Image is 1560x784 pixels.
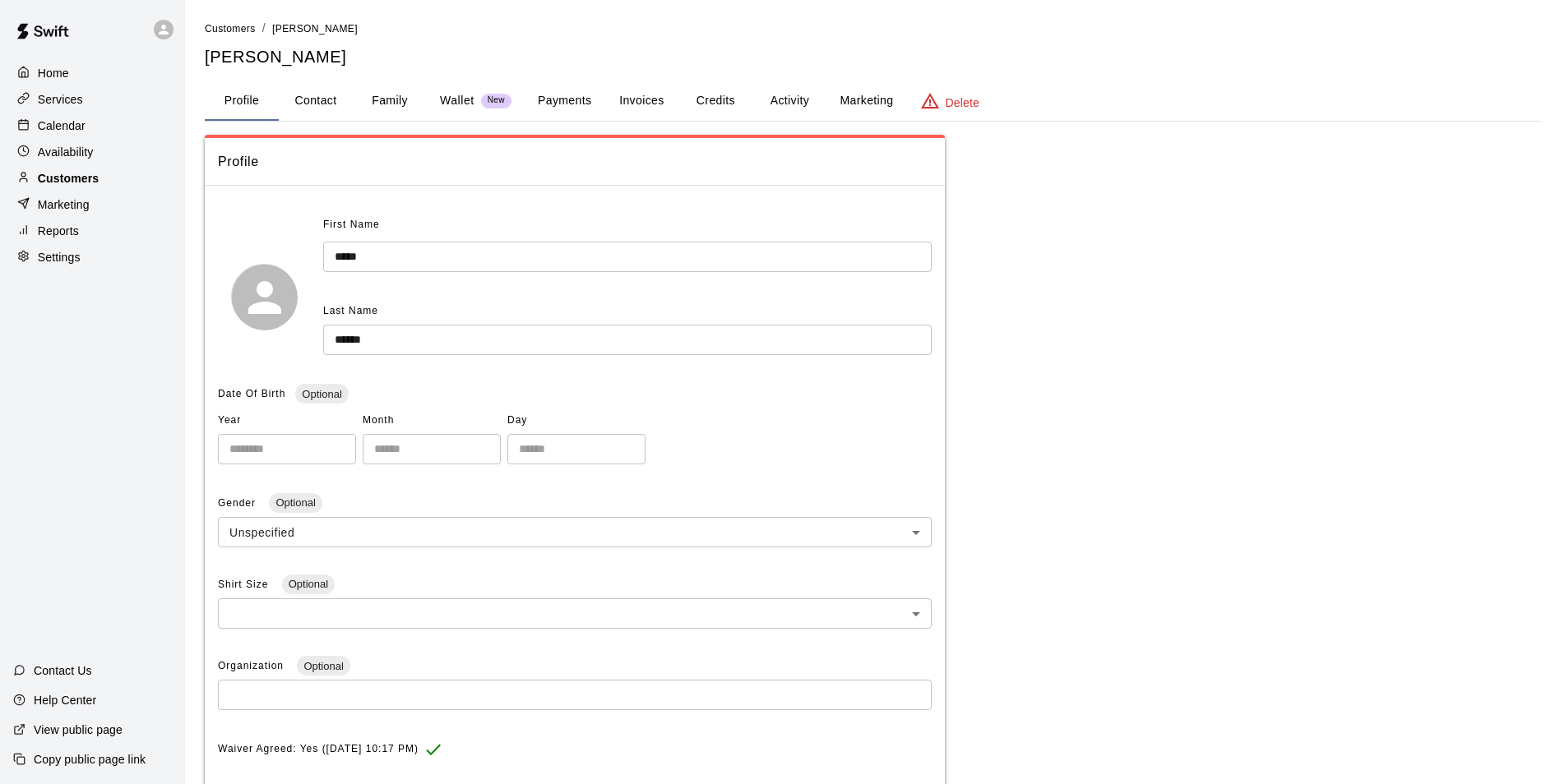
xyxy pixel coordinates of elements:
nav: breadcrumb [205,20,1540,38]
a: Calendar [13,113,172,138]
button: Credits [678,81,752,121]
div: Unspecified [218,517,932,547]
span: Optional [297,660,349,672]
span: First Name [323,212,380,238]
p: View public page [34,722,123,738]
span: Gender [218,497,259,509]
span: Profile [218,151,932,173]
p: Customers [38,170,99,187]
a: Customers [205,21,256,35]
span: Shirt Size [218,579,272,590]
div: basic tabs example [205,81,1540,121]
p: Availability [38,144,94,160]
a: Services [13,87,172,112]
h5: [PERSON_NAME] [205,46,1540,68]
a: Marketing [13,192,172,217]
p: Contact Us [34,662,92,679]
span: Waiver Agreed: Yes ([DATE] 10:17 PM) [218,736,419,763]
span: Optional [295,388,348,400]
span: Organization [218,660,287,671]
a: Reports [13,219,172,243]
button: Contact [279,81,353,121]
span: Optional [282,578,335,590]
p: Services [38,91,83,108]
span: New [481,95,512,106]
button: Activity [752,81,826,121]
button: Invoices [604,81,678,121]
span: Date Of Birth [218,388,285,399]
span: Optional [269,496,322,509]
p: Copy public page link [34,751,146,768]
span: Day [507,408,646,434]
a: Customers [13,166,172,191]
span: Customers [205,23,256,35]
p: Settings [38,249,81,265]
p: Calendar [38,118,86,134]
p: Delete [946,95,979,111]
p: Marketing [38,196,90,213]
a: Home [13,61,172,85]
a: Availability [13,140,172,164]
p: Help Center [34,692,96,708]
span: Year [218,408,356,434]
span: Last Name [323,305,378,316]
span: [PERSON_NAME] [272,23,358,35]
button: Marketing [826,81,906,121]
p: Reports [38,223,79,239]
button: Profile [205,81,279,121]
a: Settings [13,245,172,270]
button: Payments [525,81,604,121]
button: Family [353,81,427,121]
span: Month [363,408,501,434]
p: Home [38,65,69,81]
li: / [262,20,266,37]
p: Wallet [440,92,474,109]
